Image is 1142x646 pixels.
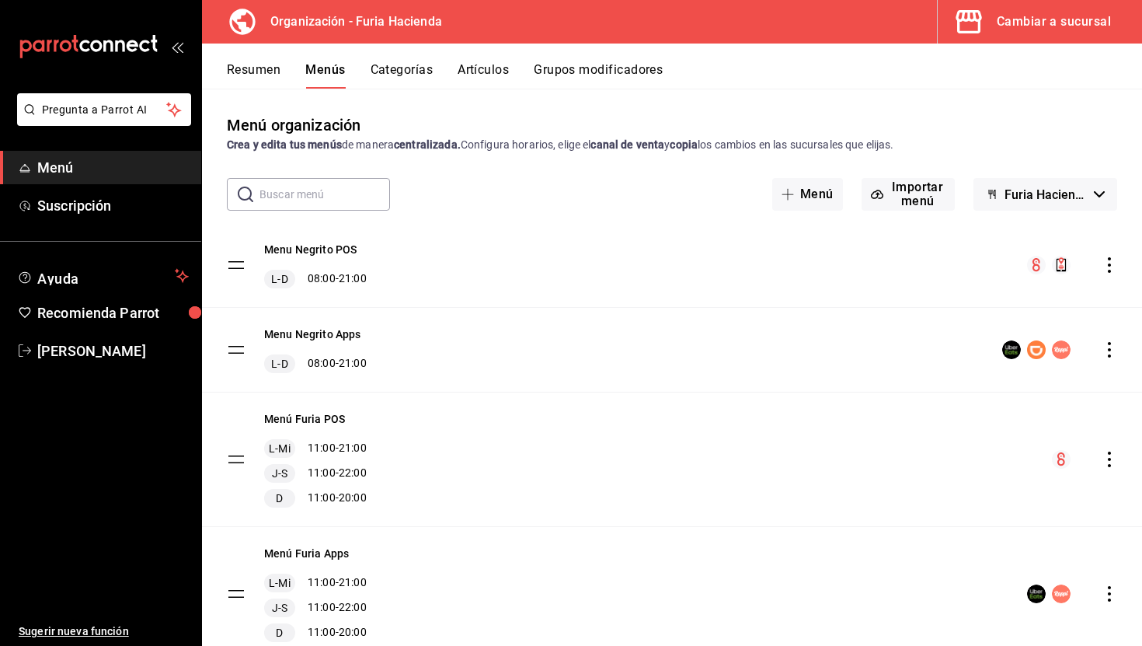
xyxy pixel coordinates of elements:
button: Grupos modificadores [534,62,663,89]
button: Menu Negrito POS [264,242,357,257]
div: 11:00 - 21:00 [264,574,367,592]
button: Furia Hacienda - Borrador [973,178,1117,211]
span: D [273,625,286,641]
input: Buscar menú [259,179,390,210]
button: Pregunta a Parrot AI [17,93,191,126]
div: 11:00 - 20:00 [264,623,367,642]
div: 11:00 - 22:00 [264,464,367,483]
button: Resumen [227,62,280,89]
button: Menús [305,62,345,89]
button: Categorías [371,62,433,89]
button: Menú Furia POS [264,411,345,427]
span: Ayuda [37,267,169,285]
button: Menú [772,178,843,211]
span: Furia Hacienda - Borrador [1004,187,1088,202]
span: J-S [269,600,291,616]
button: actions [1102,342,1117,358]
button: Importar menú [862,178,956,211]
strong: canal de venta [590,138,664,151]
span: Menú [37,157,189,178]
div: 11:00 - 20:00 [264,489,367,508]
strong: copia [670,138,698,151]
div: de manera Configura horarios, elige el y los cambios en las sucursales que elijas. [227,137,1117,153]
div: Menú organización [227,113,360,137]
div: 11:00 - 21:00 [264,439,367,458]
h3: Organización - Furia Hacienda [258,12,442,31]
span: Suscripción [37,195,189,216]
div: navigation tabs [227,62,1142,89]
button: actions [1102,586,1117,602]
span: L-D [268,356,291,372]
button: open_drawer_menu [171,40,183,53]
strong: centralizada. [394,138,461,151]
span: D [273,491,286,506]
span: Sugerir nueva función [19,623,189,640]
div: 08:00 - 21:00 [264,354,367,373]
button: Menú Furia Apps [264,546,349,561]
strong: Crea y edita tus menús [227,138,342,151]
span: J-S [269,466,291,481]
div: 11:00 - 22:00 [264,599,367,617]
button: drag [227,450,245,469]
button: drag [227,340,245,359]
div: Cambiar a sucursal [997,11,1111,33]
button: drag [227,585,245,603]
a: Pregunta a Parrot AI [11,113,191,129]
span: L-D [268,271,291,287]
div: 08:00 - 21:00 [264,270,367,288]
button: drag [227,256,245,274]
span: [PERSON_NAME] [37,340,189,361]
span: L-Mi [266,441,294,456]
span: L-Mi [266,575,294,591]
span: Pregunta a Parrot AI [42,102,167,118]
button: actions [1102,257,1117,273]
button: Menu Negrito Apps [264,326,361,342]
button: Artículos [458,62,509,89]
span: Recomienda Parrot [37,302,189,323]
button: actions [1102,452,1117,467]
